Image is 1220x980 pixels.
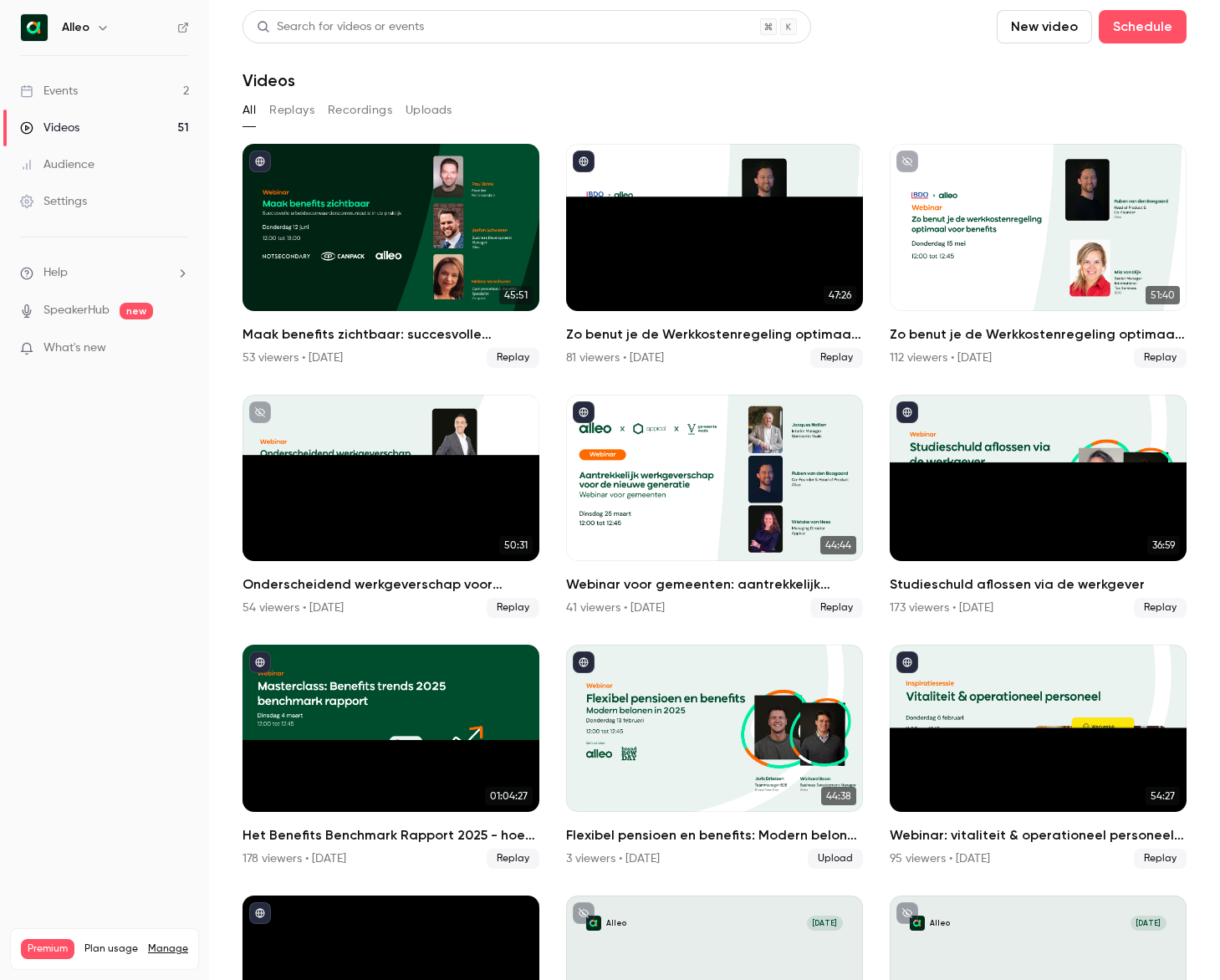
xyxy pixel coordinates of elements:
[566,395,863,619] li: Webinar voor gemeenten: aantrekkelijk werkgeverschap voor de nieuwe generatie
[20,193,87,210] div: Settings
[20,156,94,173] div: Audience
[566,395,863,619] a: 44:44Webinar voor gemeenten: aantrekkelijk werkgeverschap voor de nieuwe generatie41 viewers • [D...
[930,918,950,928] p: Alleo
[249,651,271,673] button: published
[890,600,993,616] div: 173 viewers • [DATE]
[249,902,271,924] button: published
[43,264,68,282] span: Help
[566,825,863,845] h2: Flexibel pensioen en benefits: Modern belonen in [DATE]
[20,264,189,282] li: help-dropdown-opener
[242,600,344,616] div: 54 viewers • [DATE]
[606,918,626,928] p: Alleo
[566,645,863,869] li: Flexibel pensioen en benefits: Modern belonen in 2025
[269,97,314,124] button: Replays
[249,401,271,423] button: unpublished
[566,600,665,616] div: 41 viewers • [DATE]
[242,324,539,345] h2: Maak benefits zichtbaar: succesvolle arbeidsvoorwaarden communicatie in de praktijk
[1146,787,1180,805] span: 54:27
[573,151,595,172] button: published
[566,144,863,368] a: 47:26Zo benut je de Werkkostenregeling optimaal voor benefits81 viewers • [DATE]Replay
[43,339,106,357] span: What's new
[242,144,539,368] a: 45:51Maak benefits zichtbaar: succesvolle arbeidsvoorwaarden communicatie in de praktijk53 viewer...
[487,849,539,869] span: Replay
[242,144,539,368] li: Maak benefits zichtbaar: succesvolle arbeidsvoorwaarden communicatie in de praktijk
[1134,348,1187,368] span: Replay
[566,324,863,345] h2: Zo benut je de Werkkostenregeling optimaal voor benefits
[1134,598,1187,618] span: Replay
[20,120,79,136] div: Videos
[566,350,664,366] div: 81 viewers • [DATE]
[1131,916,1166,931] span: [DATE]
[810,598,863,618] span: Replay
[824,286,856,304] span: 47:26
[890,144,1187,368] li: Zo benut je de Werkkostenregeling optimaal voor benefits
[566,850,660,867] div: 3 viewers • [DATE]
[890,395,1187,619] li: Studieschuld aflossen via de werkgever
[242,850,346,867] div: 178 viewers • [DATE]
[807,916,843,931] span: [DATE]
[573,401,595,423] button: published
[1099,10,1187,43] button: Schedule
[242,825,539,845] h2: Het Benefits Benchmark Rapport 2025 - hoe verhoudt jouw organisatie zich tot de benchmark?
[249,151,271,172] button: published
[487,598,539,618] span: Replay
[84,942,138,956] span: Plan usage
[896,401,918,423] button: published
[242,645,539,869] li: Het Benefits Benchmark Rapport 2025 - hoe verhoudt jouw organisatie zich tot de benchmark?
[890,850,990,867] div: 95 viewers • [DATE]
[890,324,1187,345] h2: Zo benut je de Werkkostenregeling optimaal voor benefits
[406,97,452,124] button: Uploads
[821,787,856,805] span: 44:38
[810,348,863,368] span: Replay
[328,97,392,124] button: Recordings
[242,350,343,366] div: 53 viewers • [DATE]
[242,574,539,595] h2: Onderscheidend werkgeverschap voor operationeel personeel
[890,350,992,366] div: 112 viewers • [DATE]
[890,645,1187,869] li: Webinar: vitaliteit & operationeel personeel x Legrand
[896,902,918,924] button: unpublished
[896,651,918,673] button: published
[242,97,256,124] button: All
[1134,849,1187,869] span: Replay
[62,19,89,36] h6: Alleo
[242,395,539,619] li: Onderscheidend werkgeverschap voor operationeel personeel
[890,645,1187,869] a: 54:27Webinar: vitaliteit & operationeel personeel x Legrand95 viewers • [DATE]Replay
[487,348,539,368] span: Replay
[20,83,78,100] div: Events
[148,942,188,956] a: Manage
[242,395,539,619] a: 50:31Onderscheidend werkgeverschap voor operationeel personeel54 viewers • [DATE]Replay
[43,302,110,319] a: SpeakerHub
[499,286,533,304] span: 45:51
[566,645,863,869] a: 44:38Flexibel pensioen en benefits: Modern belonen in [DATE]3 viewers • [DATE]Upload
[820,536,856,554] span: 44:44
[808,849,863,869] span: Upload
[890,144,1187,368] a: 51:40Zo benut je de Werkkostenregeling optimaal voor benefits112 viewers • [DATE]Replay
[257,18,424,36] div: Search for videos or events
[21,14,48,41] img: Alleo
[566,144,863,368] li: Zo benut je de Werkkostenregeling optimaal voor benefits
[1146,286,1180,304] span: 51:40
[997,10,1092,43] button: New video
[890,574,1187,595] h2: Studieschuld aflossen via de werkgever
[169,341,189,356] iframe: Noticeable Trigger
[242,70,295,90] h1: Videos
[499,536,533,554] span: 50:31
[485,787,533,805] span: 01:04:27
[120,303,153,319] span: new
[573,902,595,924] button: unpublished
[1147,536,1180,554] span: 36:59
[242,10,1187,970] section: Videos
[890,395,1187,619] a: 36:59Studieschuld aflossen via de werkgever173 viewers • [DATE]Replay
[242,645,539,869] a: 01:04:27Het Benefits Benchmark Rapport 2025 - hoe verhoudt jouw organisatie zich tot de benchmark...
[890,825,1187,845] h2: Webinar: vitaliteit & operationeel personeel x Legrand
[573,651,595,673] button: published
[566,574,863,595] h2: Webinar voor gemeenten: aantrekkelijk werkgeverschap voor de nieuwe generatie
[21,939,74,959] span: Premium
[896,151,918,172] button: unpublished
